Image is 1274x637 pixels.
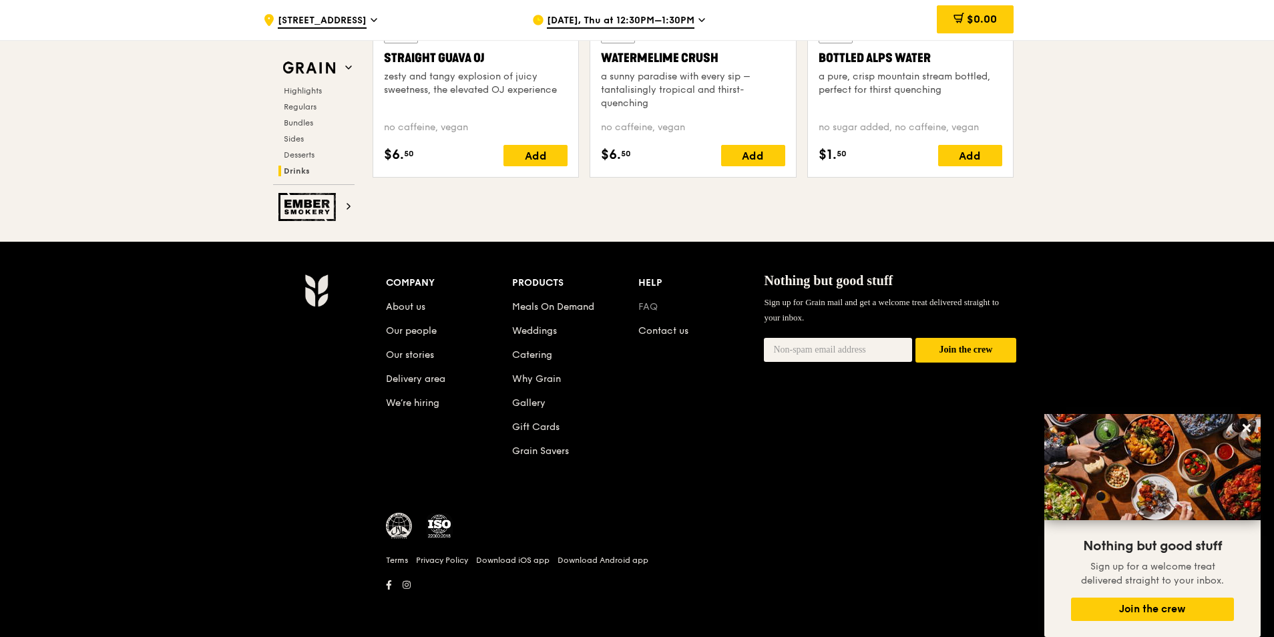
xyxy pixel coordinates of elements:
span: 50 [621,148,631,159]
button: Join the crew [1071,598,1234,621]
span: [DATE], Thu at 12:30PM–1:30PM [547,14,694,29]
span: 50 [404,148,414,159]
div: no sugar added, no caffeine, vegan [819,121,1002,134]
a: FAQ [638,301,658,312]
img: MUIS Halal Certified [386,513,413,540]
div: Products [512,274,638,292]
span: Drinks [284,166,310,176]
a: Why Grain [512,373,561,385]
img: ISO Certified [426,513,453,540]
div: Add [938,145,1002,166]
div: zesty and tangy explosion of juicy sweetness, the elevated OJ experience [384,70,568,97]
h6: Revision [252,594,1022,605]
a: Grain Savers [512,445,569,457]
span: Highlights [284,86,322,95]
img: Grain [304,274,328,307]
a: Download iOS app [476,555,550,566]
div: no caffeine, vegan [601,121,785,134]
a: Terms [386,555,408,566]
div: Help [638,274,765,292]
img: Ember Smokery web logo [278,193,340,221]
div: no caffeine, vegan [384,121,568,134]
button: Join the crew [915,338,1016,363]
div: Add [503,145,568,166]
div: Add [721,145,785,166]
a: Weddings [512,325,557,337]
span: 50 [837,148,847,159]
span: Sign up for a welcome treat delivered straight to your inbox. [1081,561,1224,586]
div: a pure, crisp mountain stream bottled, perfect for thirst quenching [819,70,1002,97]
a: Meals On Demand [512,301,594,312]
img: Grain web logo [278,56,340,80]
span: Sides [284,134,304,144]
span: Regulars [284,102,316,112]
span: $0.00 [967,13,997,25]
div: a sunny paradise with every sip – tantalisingly tropical and thirst-quenching [601,70,785,110]
div: Bottled Alps Water [819,49,1002,67]
input: Non-spam email address [764,338,912,362]
a: Privacy Policy [416,555,468,566]
span: $6. [601,145,621,165]
img: DSC07876-Edit02-Large.jpeg [1044,414,1261,520]
a: Our people [386,325,437,337]
a: Gift Cards [512,421,560,433]
a: Gallery [512,397,546,409]
a: Download Android app [558,555,648,566]
a: Our stories [386,349,434,361]
span: Nothing but good stuff [1083,538,1222,554]
div: Watermelime Crush [601,49,785,67]
a: Contact us [638,325,688,337]
a: Catering [512,349,552,361]
div: Straight Guava OJ [384,49,568,67]
span: $6. [384,145,404,165]
a: We’re hiring [386,397,439,409]
a: About us [386,301,425,312]
button: Close [1236,417,1257,439]
span: $1. [819,145,837,165]
div: Company [386,274,512,292]
span: Sign up for Grain mail and get a welcome treat delivered straight to your inbox. [764,297,999,322]
span: Nothing but good stuff [764,273,893,288]
span: Desserts [284,150,314,160]
span: Bundles [284,118,313,128]
span: [STREET_ADDRESS] [278,14,367,29]
a: Delivery area [386,373,445,385]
